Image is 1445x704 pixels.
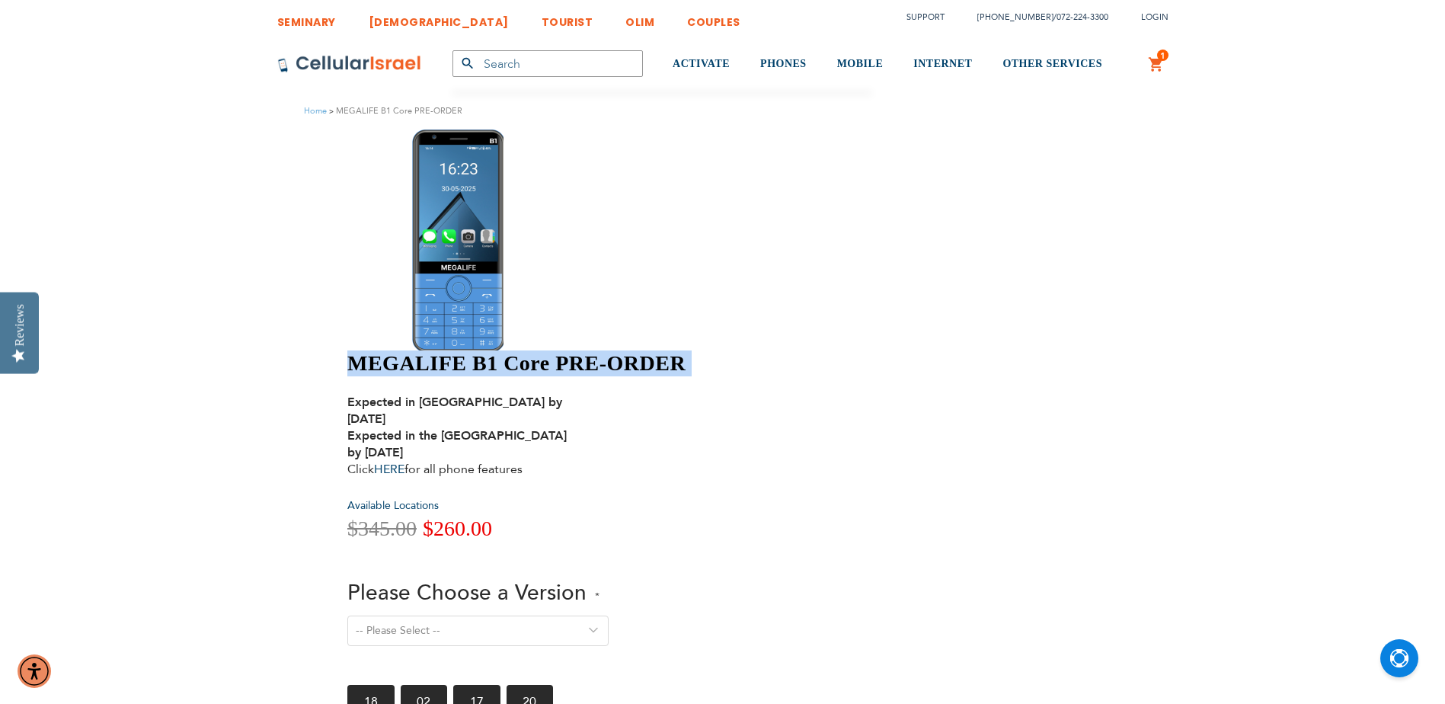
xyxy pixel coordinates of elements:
[673,36,730,93] a: ACTIVATE
[369,4,509,32] a: [DEMOGRAPHIC_DATA]
[625,4,654,32] a: OLIM
[374,461,404,478] a: HERE
[277,55,422,73] img: Cellular Israel Logo
[1141,11,1168,23] span: Login
[347,394,583,478] div: Click for all phone features
[304,105,327,117] a: Home
[962,6,1108,28] li: /
[1148,56,1165,74] a: 1
[673,58,730,69] span: ACTIVATE
[1057,11,1108,23] a: 072-224-3300
[18,654,51,688] div: Accessibility Menu
[687,4,740,32] a: COUPLES
[347,517,417,540] span: $345.00
[760,36,807,93] a: PHONES
[347,498,439,513] a: Available Locations
[347,394,567,461] strong: Expected in [GEOGRAPHIC_DATA] by [DATE] Expected in the [GEOGRAPHIC_DATA] by [DATE]
[906,11,945,23] a: Support
[837,36,884,93] a: MOBILE
[327,104,462,118] li: MEGALIFE B1 Core PRE-ORDER
[1002,58,1102,69] span: OTHER SERVICES
[1160,50,1165,62] span: 1
[277,4,336,32] a: SEMINARY
[760,58,807,69] span: PHONES
[452,50,643,77] input: Search
[423,517,492,540] span: $260.00
[542,4,593,32] a: TOURIST
[837,58,884,69] span: MOBILE
[347,350,881,376] h1: MEGALIFE B1 Core PRE-ORDER
[13,304,27,346] div: Reviews
[412,130,504,350] img: MEGALIFE B1 Core PRE-ORDER
[977,11,1053,23] a: [PHONE_NUMBER]
[913,58,972,69] span: INTERNET
[1002,36,1102,93] a: OTHER SERVICES
[347,578,587,607] span: Please Choose a Version
[913,36,972,93] a: INTERNET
